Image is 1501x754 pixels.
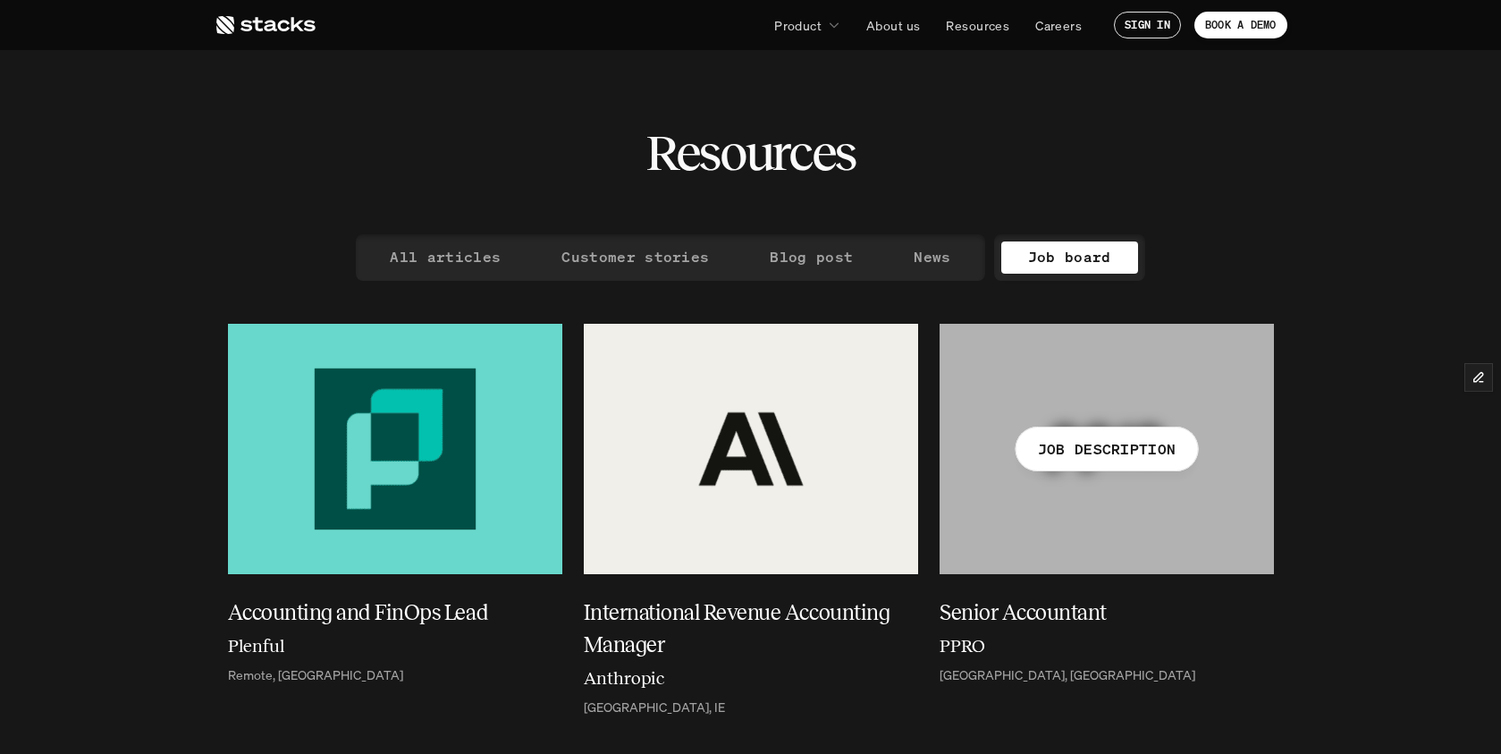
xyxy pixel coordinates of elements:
[940,668,1195,683] p: [GEOGRAPHIC_DATA], [GEOGRAPHIC_DATA]
[535,241,736,274] a: Customer stories
[228,632,284,659] h6: Plenful
[584,597,918,661] a: International Revenue Accounting Manager
[743,241,880,274] a: Blog post
[1125,19,1170,31] p: SIGN IN
[940,632,985,659] h6: PPRO
[1465,364,1492,391] button: Edit Framer Content
[645,125,856,181] h2: Resources
[584,700,918,716] a: [GEOGRAPHIC_DATA], IE
[940,324,1274,574] a: JOB DESCRIPTION
[1114,12,1181,38] a: SIGN IN
[584,665,918,697] a: Anthropic
[940,597,1274,629] a: Senior Accountant
[584,597,897,661] h5: International Revenue Accounting Manager
[935,9,1020,41] a: Resources
[856,9,931,41] a: About us
[228,668,562,683] a: Remote, [GEOGRAPHIC_DATA]
[228,597,562,629] a: Accounting and FinOps Lead
[940,668,1274,683] a: [GEOGRAPHIC_DATA], [GEOGRAPHIC_DATA]
[774,16,822,35] p: Product
[1035,16,1082,35] p: Careers
[390,244,501,270] p: All articles
[1205,19,1277,31] p: BOOK A DEMO
[228,668,403,683] p: Remote, [GEOGRAPHIC_DATA]
[914,244,950,270] p: News
[1194,12,1287,38] a: BOOK A DEMO
[1037,436,1176,462] p: JOB DESCRIPTION
[561,244,709,270] p: Customer stories
[1001,241,1138,274] a: Job board
[584,700,725,716] p: [GEOGRAPHIC_DATA], IE
[1025,9,1092,41] a: Careers
[946,16,1009,35] p: Resources
[363,241,527,274] a: All articles
[770,244,853,270] p: Blog post
[887,241,977,274] a: News
[866,16,920,35] p: About us
[940,632,1274,665] a: PPRO
[940,597,1252,629] h5: Senior Accountant
[1028,244,1111,270] p: Job board
[228,597,541,629] h5: Accounting and FinOps Lead
[584,665,665,691] h6: Anthropic
[228,632,562,665] a: Plenful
